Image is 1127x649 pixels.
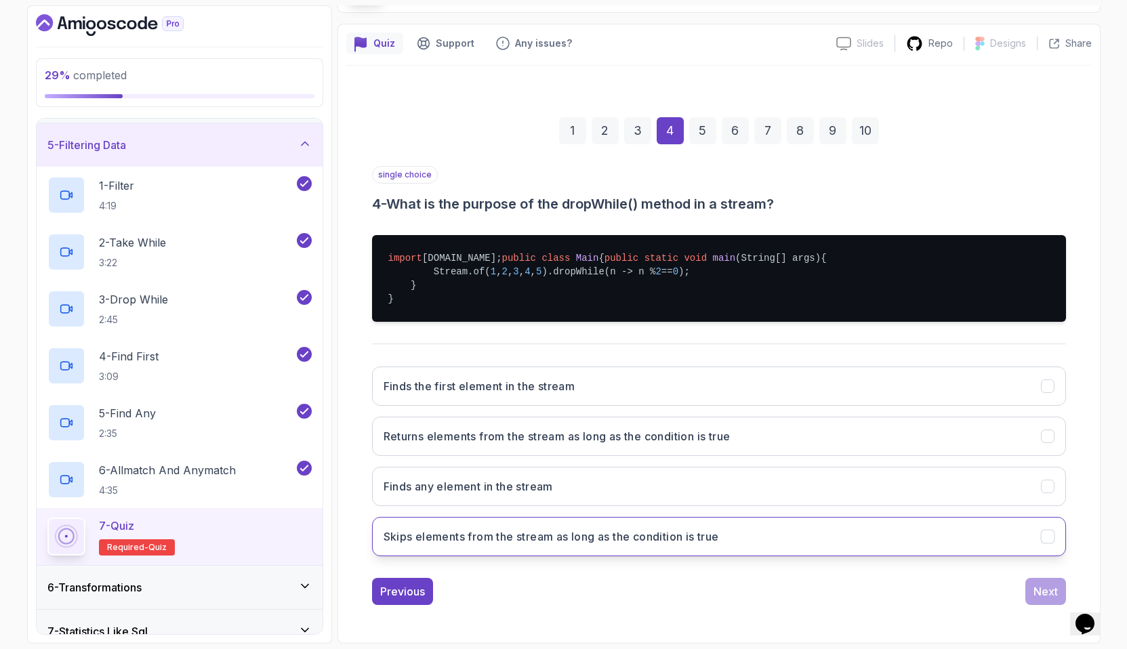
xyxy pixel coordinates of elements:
[372,517,1066,556] button: Skips elements from the stream as long as the condition is true
[1025,578,1066,605] button: Next
[47,290,312,328] button: 3-Drop While2:45
[515,37,572,50] p: Any issues?
[525,266,530,277] span: 4
[372,166,438,184] p: single choice
[754,117,781,144] div: 7
[99,518,134,534] p: 7 - Quiz
[384,428,731,444] h3: Returns elements from the stream as long as the condition is true
[787,117,814,144] div: 8
[576,253,599,264] span: Main
[47,518,312,556] button: 7-QuizRequired-quiz
[47,137,126,153] h3: 5 - Filtering Data
[99,291,168,308] p: 3 - Drop While
[735,253,821,264] span: (String[] args)
[45,68,70,82] span: 29 %
[47,579,142,595] h3: 6 - Transformations
[491,266,496,277] span: 1
[673,266,678,277] span: 0
[36,14,215,36] a: Dashboard
[99,348,159,364] p: 4 - Find First
[47,404,312,442] button: 5-Find Any2:35
[1037,37,1092,50] button: Share
[644,253,678,264] span: static
[536,266,541,277] span: 5
[592,117,619,144] div: 2
[47,623,148,640] h3: 7 - Statistics Like Sql
[99,427,156,440] p: 2:35
[47,176,312,214] button: 1-Filter4:19
[541,253,570,264] span: class
[99,256,166,270] p: 3:22
[384,378,575,394] h3: Finds the first element in the stream
[513,266,518,277] span: 3
[895,35,964,52] a: Repo
[47,233,312,271] button: 2-Take While3:22
[559,117,586,144] div: 1
[436,37,474,50] p: Support
[47,461,312,499] button: 6-Allmatch And Anymatch4:35
[488,33,580,54] button: Feedback button
[689,117,716,144] div: 5
[372,367,1066,406] button: Finds the first element in the stream
[99,177,134,194] p: 1 - Filter
[99,484,236,497] p: 4:35
[99,199,134,213] p: 4:19
[502,266,508,277] span: 2
[852,117,879,144] div: 10
[372,578,433,605] button: Previous
[409,33,483,54] button: Support button
[384,528,719,545] h3: Skips elements from the stream as long as the condition is true
[45,68,127,82] span: completed
[373,37,395,50] p: Quiz
[624,117,651,144] div: 3
[1065,37,1092,50] p: Share
[657,117,684,144] div: 4
[990,37,1026,50] p: Designs
[684,253,707,264] span: void
[712,253,735,264] span: main
[47,347,312,385] button: 4-Find First3:09
[99,313,168,327] p: 2:45
[1070,595,1113,635] iframe: chat widget
[99,462,236,478] p: 6 - Allmatch And Anymatch
[148,542,167,553] span: quiz
[1033,583,1058,600] div: Next
[384,478,553,495] h3: Finds any element in the stream
[380,583,425,600] div: Previous
[655,266,661,277] span: 2
[346,33,403,54] button: quiz button
[605,253,638,264] span: public
[372,235,1066,322] pre: [DOMAIN_NAME]; { { Stream.of( , , , , ).dropWhile(n -> n % == ); } }
[107,542,148,553] span: Required-
[819,117,846,144] div: 9
[857,37,884,50] p: Slides
[928,37,953,50] p: Repo
[99,234,166,251] p: 2 - Take While
[37,566,323,609] button: 6-Transformations
[722,117,749,144] div: 6
[99,405,156,421] p: 5 - Find Any
[372,467,1066,506] button: Finds any element in the stream
[372,417,1066,456] button: Returns elements from the stream as long as the condition is true
[372,194,1066,213] h3: 4 - What is the purpose of the dropWhile() method in a stream?
[37,123,323,167] button: 5-Filtering Data
[99,370,159,383] p: 3:09
[388,253,422,264] span: import
[502,253,536,264] span: public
